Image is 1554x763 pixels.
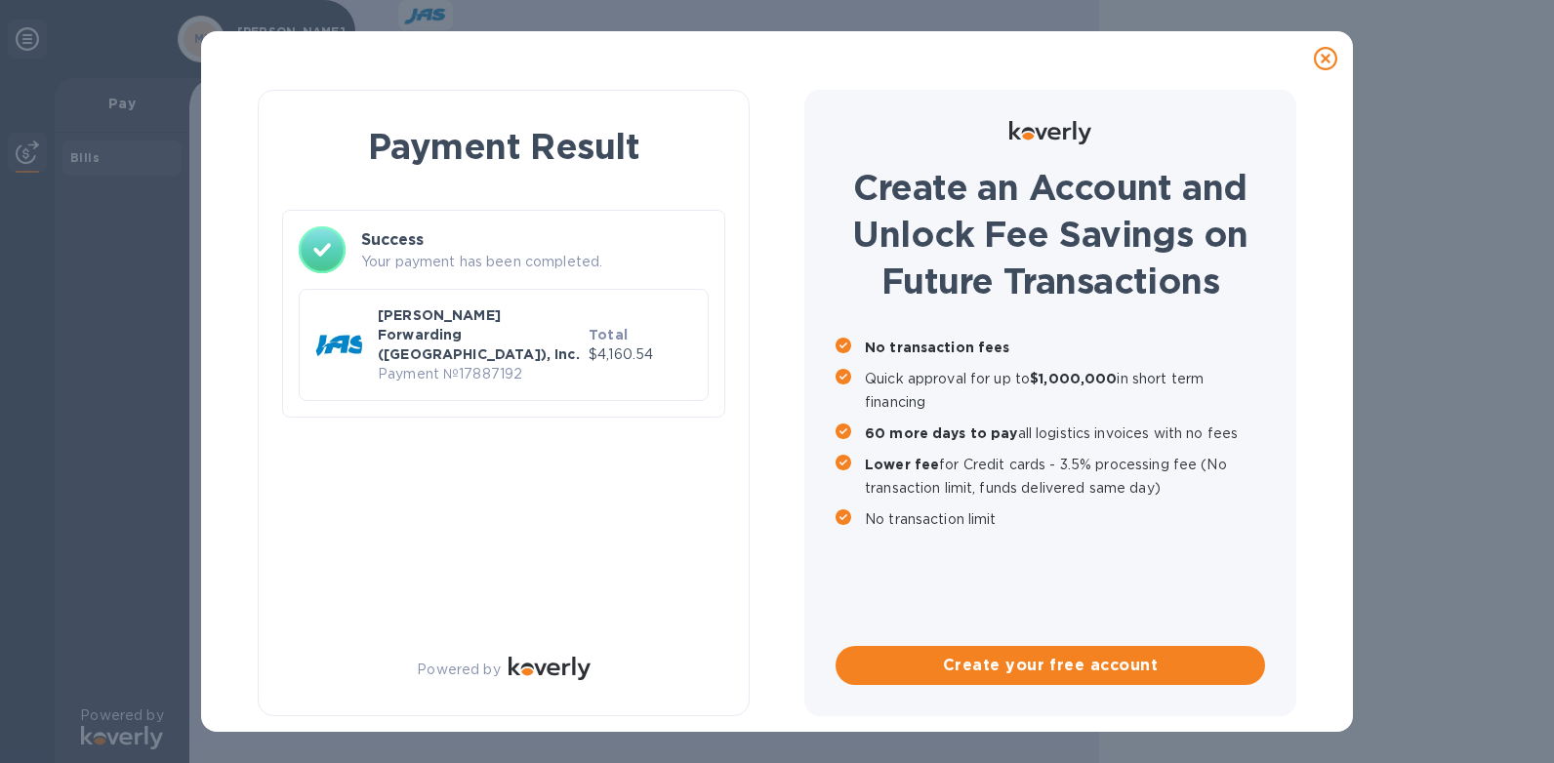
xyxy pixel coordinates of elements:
p: No transaction limit [865,507,1265,531]
b: 60 more days to pay [865,425,1018,441]
button: Create your free account [836,646,1265,685]
h1: Create an Account and Unlock Fee Savings on Future Transactions [836,164,1265,304]
p: [PERSON_NAME] Forwarding ([GEOGRAPHIC_DATA]), Inc. [378,305,581,364]
h3: Success [361,228,709,252]
p: for Credit cards - 3.5% processing fee (No transaction limit, funds delivered same day) [865,453,1265,500]
p: Your payment has been completed. [361,252,709,272]
p: Payment № 17887192 [378,364,581,384]
b: Lower fee [865,457,939,472]
b: No transaction fees [865,340,1010,355]
h1: Payment Result [290,122,717,171]
p: $4,160.54 [589,344,692,365]
img: Logo [509,657,591,680]
span: Create your free account [851,654,1249,677]
b: $1,000,000 [1030,371,1117,386]
p: all logistics invoices with no fees [865,422,1265,445]
p: Powered by [417,660,500,680]
p: Quick approval for up to in short term financing [865,367,1265,414]
b: Total [589,327,628,342]
img: Logo [1009,121,1091,144]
